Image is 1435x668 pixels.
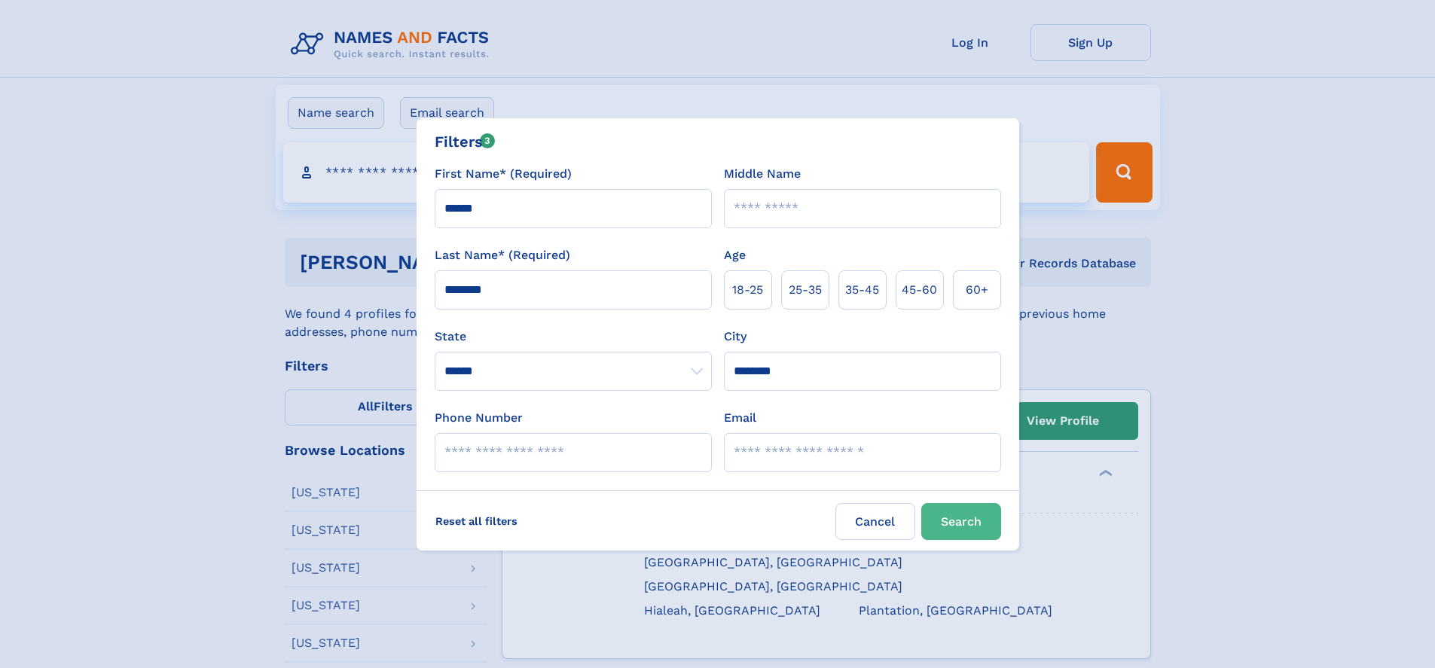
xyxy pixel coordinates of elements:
[724,246,746,264] label: Age
[845,281,879,299] span: 35‑45
[789,281,822,299] span: 25‑35
[435,130,496,153] div: Filters
[435,165,572,183] label: First Name* (Required)
[921,503,1001,540] button: Search
[435,409,523,427] label: Phone Number
[724,409,756,427] label: Email
[435,246,570,264] label: Last Name* (Required)
[724,328,747,346] label: City
[435,328,712,346] label: State
[426,503,527,539] label: Reset all filters
[902,281,937,299] span: 45‑60
[732,281,763,299] span: 18‑25
[724,165,801,183] label: Middle Name
[966,281,988,299] span: 60+
[835,503,915,540] label: Cancel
